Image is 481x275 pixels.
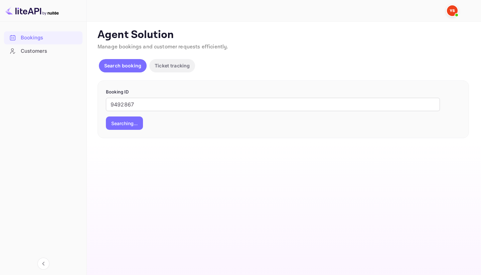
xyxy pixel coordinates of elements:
span: Manage bookings and customer requests efficiently. [98,43,228,50]
p: Ticket tracking [155,62,190,69]
input: Enter Booking ID (e.g., 63782194) [106,98,440,111]
button: Collapse navigation [37,258,49,270]
img: Yandex Support [447,5,458,16]
div: Customers [21,47,79,55]
div: Bookings [21,34,79,42]
p: Search booking [104,62,141,69]
button: Searching... [106,116,143,130]
img: LiteAPI logo [5,5,59,16]
a: Customers [4,45,83,57]
a: Bookings [4,31,83,44]
div: Customers [4,45,83,58]
p: Booking ID [106,89,461,95]
p: Agent Solution [98,28,469,42]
